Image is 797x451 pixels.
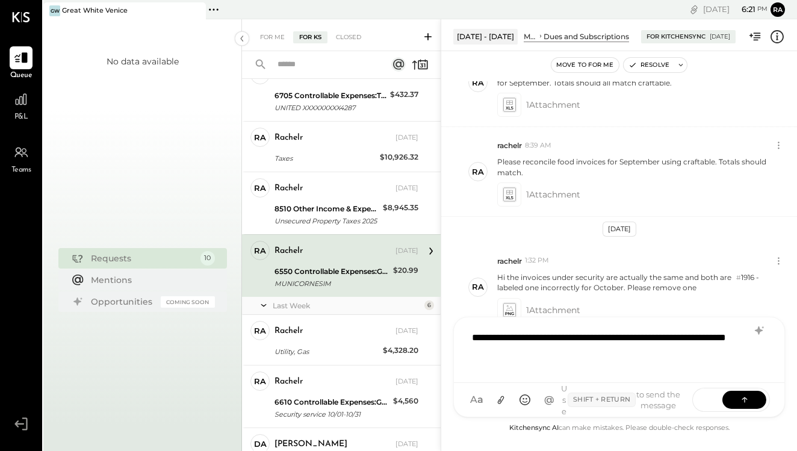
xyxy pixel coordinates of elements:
[466,389,488,411] button: Aa
[274,152,376,164] div: Taxes
[49,5,60,16] div: GW
[91,274,209,286] div: Mentions
[524,31,538,42] div: Monthly P&L Comparison
[254,132,266,143] div: ra
[544,394,554,406] span: @
[393,395,418,407] div: $4,560
[1,46,42,81] a: Queue
[551,58,619,72] button: Move to for me
[254,245,266,257] div: ra
[538,389,560,411] button: @
[453,29,518,44] div: [DATE] - [DATE]
[688,3,700,16] div: copy link
[91,296,155,308] div: Opportunities
[274,438,347,450] div: [PERSON_NAME]
[693,385,722,415] span: SEND
[14,112,28,123] span: P&L
[526,298,580,322] span: 1 Attachment
[647,33,706,41] div: For KitchenSync
[395,440,418,449] div: [DATE]
[254,438,267,450] div: DA
[383,344,418,356] div: $4,328.20
[274,266,389,278] div: 6550 Controllable Expenses:General & Administrative Expenses:Dues and Subscriptions
[254,376,266,387] div: ra
[424,300,434,310] div: 6
[477,394,483,406] span: a
[383,202,418,214] div: $8,945.35
[525,256,549,266] span: 1:32 PM
[254,325,266,337] div: ra
[107,55,179,67] div: No data available
[293,31,327,43] div: For KS
[330,31,367,43] div: Closed
[274,215,379,227] div: Unsecured Property Taxes 2025
[200,251,215,266] div: 10
[274,346,379,358] div: Utility, Gas
[472,281,484,293] div: ra
[395,377,418,387] div: [DATE]
[710,33,730,41] div: [DATE]
[771,2,785,17] button: ra
[472,77,484,89] div: ra
[526,182,580,207] span: 1 Attachment
[1,88,42,123] a: P&L
[273,300,421,311] div: Last Week
[274,376,303,388] div: rachelr
[395,133,418,143] div: [DATE]
[11,165,31,176] span: Teams
[497,272,773,293] p: Hi the invoices under security are actually the same and both are 1916 - labeled one incorrectly ...
[274,278,389,290] div: MUNICORNESIM
[254,31,291,43] div: For Me
[395,184,418,193] div: [DATE]
[395,326,418,336] div: [DATE]
[161,296,215,308] div: Coming Soon
[731,4,755,15] span: 6 : 21
[568,393,636,407] span: Shift + Return
[395,246,418,256] div: [DATE]
[703,4,768,15] div: [DATE]
[274,182,303,194] div: rachelr
[526,93,580,117] span: 1 Attachment
[1,141,42,176] a: Teams
[757,5,768,13] span: pm
[254,182,266,194] div: ra
[10,70,33,81] span: Queue
[274,102,386,114] div: UNITED XXXXXXXXX4287
[736,273,741,282] span: #
[497,140,522,151] span: rachelr
[91,252,194,264] div: Requests
[497,157,773,177] p: Please reconcile food invoices for September using craftable. Totals should match.
[274,396,389,408] div: 6610 Controllable Expenses:General & Administrative Expenses:Security
[274,90,386,102] div: 6705 Controllable Expenses:Travel, Meals, & Entertainment:Travel, Ground Transport & Airfare
[544,31,629,42] div: Dues and Subscriptions
[390,89,418,101] div: $432.37
[380,151,418,163] div: $10,926.32
[274,203,379,215] div: 8510 Other Income & Expenses:Taxes
[274,245,303,257] div: rachelr
[497,256,522,266] span: rachelr
[624,58,674,72] button: Resolve
[274,325,303,337] div: rachelr
[393,264,418,276] div: $20.99
[274,132,303,144] div: rachelr
[62,6,128,16] div: Great White Venice
[472,166,484,178] div: ra
[274,408,389,420] div: Security service 10/01-10/31
[525,141,551,151] span: 8:39 AM
[560,383,680,417] div: Use to send the message
[603,222,636,237] div: [DATE]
